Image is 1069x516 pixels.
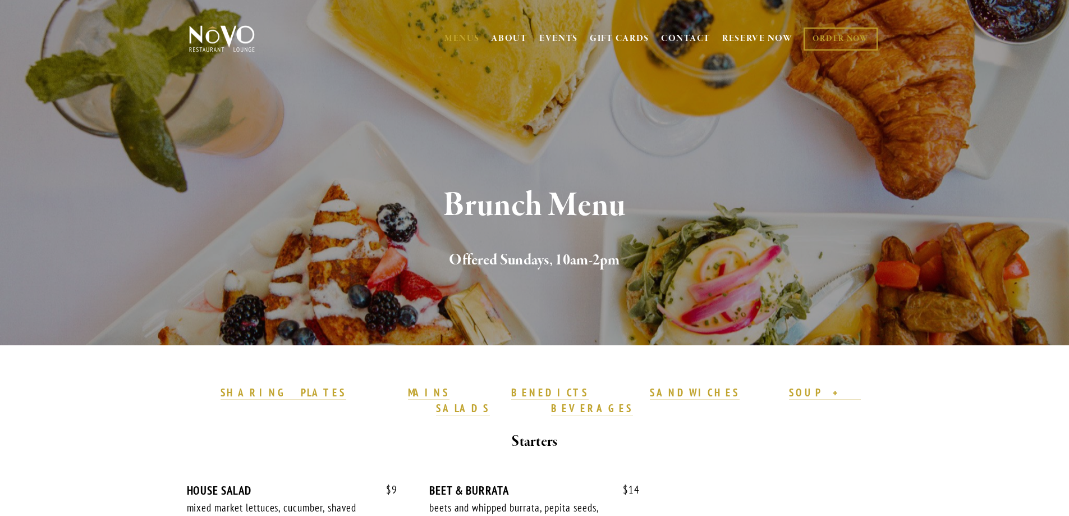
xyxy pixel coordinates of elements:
[623,483,628,496] span: $
[590,28,649,49] a: GIFT CARDS
[491,33,527,44] a: ABOUT
[208,249,862,272] h2: Offered Sundays, 10am-2pm
[551,401,633,415] strong: BEVERAGES
[386,483,392,496] span: $
[429,483,640,497] div: BEET & BURRATA
[208,188,862,224] h1: Brunch Menu
[444,33,480,44] a: MENUS
[221,386,346,399] strong: SHARING PLATES
[650,386,740,400] a: SANDWICHES
[539,33,578,44] a: EVENTS
[551,401,633,416] a: BEVERAGES
[511,386,589,400] a: BENEDICTS
[650,386,740,399] strong: SANDWICHES
[436,386,861,416] a: SOUP + SALADS
[804,28,877,51] a: ORDER NOW
[612,483,640,496] span: 14
[187,483,397,497] div: HOUSE SALAD
[408,386,450,399] strong: MAINS
[408,386,450,400] a: MAINS
[511,432,557,451] strong: Starters
[375,483,397,496] span: 9
[187,25,257,53] img: Novo Restaurant &amp; Lounge
[221,386,346,400] a: SHARING PLATES
[722,28,793,49] a: RESERVE NOW
[511,386,589,399] strong: BENEDICTS
[661,28,710,49] a: CONTACT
